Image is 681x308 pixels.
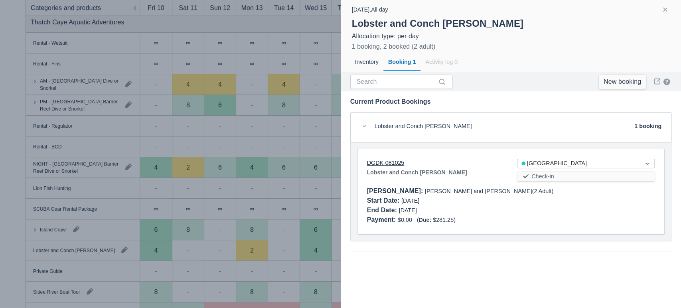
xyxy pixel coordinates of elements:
[419,217,433,223] div: Due:
[352,5,388,14] div: [DATE] , All day
[352,42,436,51] div: 1 booking, 2 booked (2 adult)
[367,186,655,196] div: [PERSON_NAME] and [PERSON_NAME] (2 Adult)
[352,18,523,29] strong: Lobster and Conch [PERSON_NAME]
[367,168,467,177] strong: Lobster and Conch [PERSON_NAME]
[521,159,636,168] div: [GEOGRAPHIC_DATA]
[367,215,655,225] div: $0.00
[634,122,661,133] div: 1 booking
[375,122,472,133] div: Lobster and Conch [PERSON_NAME]
[367,216,398,223] div: Payment :
[367,160,405,166] a: DGDK-081025
[352,32,670,40] div: Allocation type: per day
[517,172,655,181] button: Check-in
[367,207,399,213] div: End Date :
[599,75,646,89] a: New booking
[417,217,456,223] span: ( $281.25 )
[350,98,672,106] div: Current Product Bookings
[367,197,401,204] div: Start Date :
[367,205,505,215] div: [DATE]
[383,53,421,71] div: Booking 1
[350,53,383,71] div: Inventory
[357,75,436,89] input: Search
[643,160,651,168] span: Dropdown icon
[367,188,425,194] div: [PERSON_NAME] :
[367,196,505,205] div: [DATE]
